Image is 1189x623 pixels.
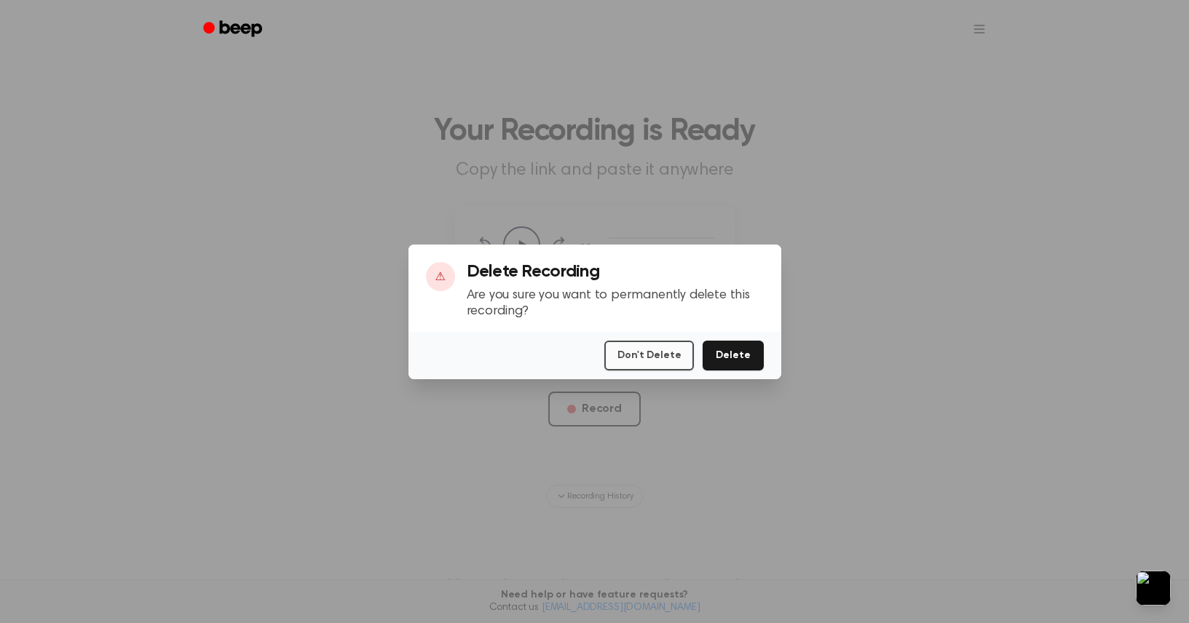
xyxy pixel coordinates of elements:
[426,262,455,291] div: ⚠
[467,287,764,320] p: Are you sure you want to permanently delete this recording?
[193,15,275,44] a: Beep
[467,262,764,282] h3: Delete Recording
[703,341,763,370] button: Delete
[604,341,694,370] button: Don't Delete
[962,12,997,47] button: Open menu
